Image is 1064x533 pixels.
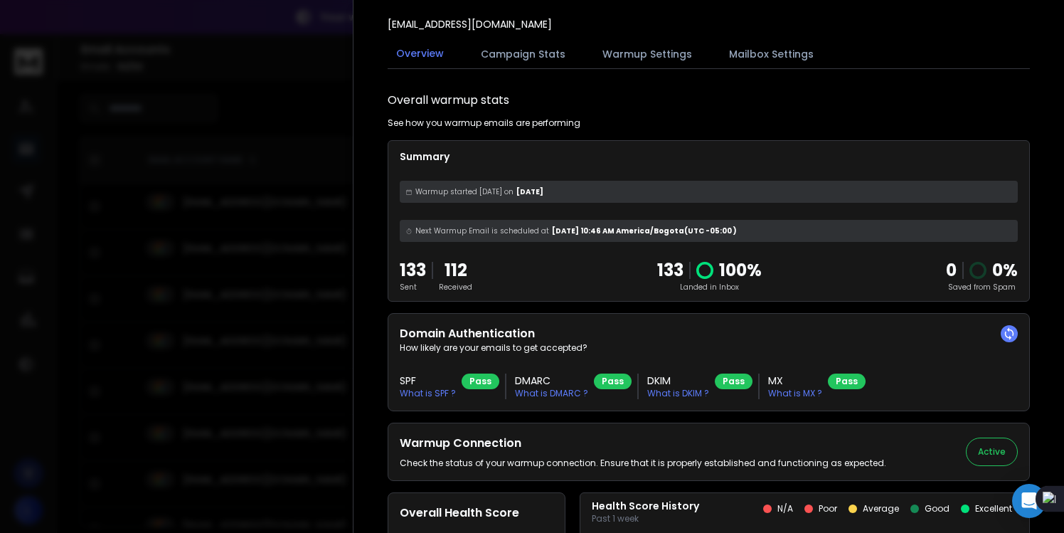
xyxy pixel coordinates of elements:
h3: DKIM [647,374,709,388]
h1: Overall warmup stats [388,92,509,109]
p: 112 [439,259,472,282]
div: Pass [715,374,752,389]
button: Mailbox Settings [720,38,822,70]
p: See how you warmup emails are performing [388,117,580,129]
p: Saved from Spam [946,282,1018,292]
p: Summary [400,149,1018,164]
div: Pass [462,374,499,389]
p: Check the status of your warmup connection. Ensure that it is properly established and functionin... [400,458,886,469]
h3: DMARC [515,374,588,388]
span: Next Warmup Email is scheduled at [415,226,549,236]
h2: Domain Authentication [400,325,1018,342]
strong: 0 [946,258,957,282]
span: Warmup started [DATE] on [415,186,514,197]
div: Pass [828,374,866,389]
div: [DATE] [400,181,1018,203]
p: What is MX ? [768,388,822,399]
div: Pass [594,374,632,389]
button: Warmup Settings [594,38,701,70]
h2: Warmup Connection [400,435,886,452]
p: How likely are your emails to get accepted? [400,342,1018,354]
p: What is DKIM ? [647,388,709,399]
p: Landed in Inbox [657,282,762,292]
p: 133 [400,259,426,282]
h3: SPF [400,374,456,388]
p: Past 1 week [592,513,699,524]
p: What is DMARC ? [515,388,588,399]
p: Good [925,503,949,514]
h2: Overall Health Score [400,505,553,522]
div: Open Intercom Messenger [1012,484,1046,518]
button: Campaign Stats [472,38,574,70]
p: [EMAIL_ADDRESS][DOMAIN_NAME] [388,17,552,31]
p: Poor [819,503,837,514]
p: Health Score History [592,499,699,513]
p: Average [863,503,899,514]
p: Excellent [975,503,1012,514]
p: What is SPF ? [400,388,456,399]
p: 133 [657,259,683,282]
p: 0 % [992,259,1018,282]
p: N/A [777,503,793,514]
h3: MX [768,374,822,388]
p: 100 % [719,259,762,282]
p: Received [439,282,472,292]
p: Sent [400,282,426,292]
div: [DATE] 10:46 AM America/Bogota (UTC -05:00 ) [400,220,1018,242]
button: Overview [388,38,452,70]
button: Active [966,438,1018,466]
